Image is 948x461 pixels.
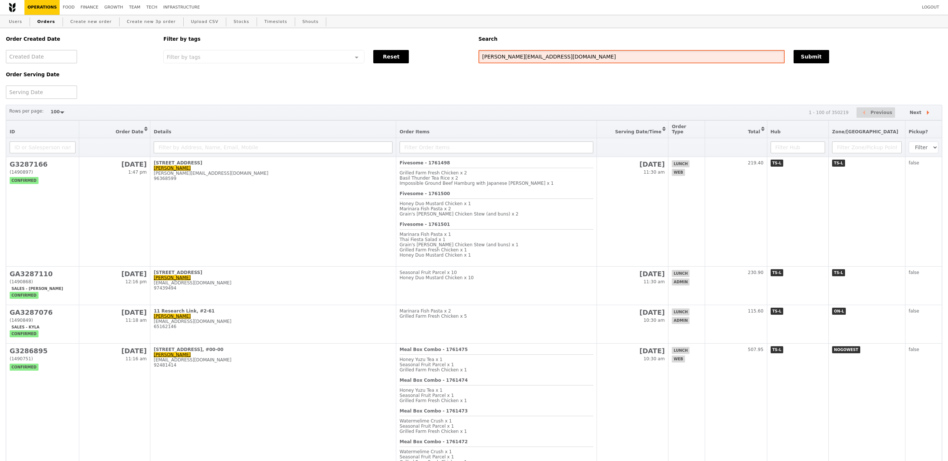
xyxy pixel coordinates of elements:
div: Grilled Farm Fresh Chicken x 5 [400,314,593,319]
h5: Search [478,36,942,42]
h5: Order Created Date [6,36,154,42]
span: ID [10,129,15,134]
a: Stocks [231,15,252,29]
span: Grilled Farm Fresh Chicken x 1 [400,247,467,253]
b: Fivesome - 1761500 [400,191,450,196]
div: (1490897) [10,170,76,175]
input: ID or Salesperson name [10,141,76,153]
div: [STREET_ADDRESS] [154,160,393,166]
span: Basil Thunder Tea Rice x 2 [400,176,458,181]
span: Pickup? [909,129,928,134]
div: 65162146 [154,324,393,329]
h2: GA3287076 [10,308,76,316]
input: Filter Hub [771,141,825,153]
input: Filter Zone/Pickup Point [832,141,902,153]
span: ON-L [832,308,846,315]
span: TS-L [832,160,845,167]
div: 92481414 [154,363,393,368]
span: Next [909,108,921,117]
span: admin [672,278,690,285]
h2: GA3287110 [10,270,76,278]
h2: [DATE] [83,160,147,168]
span: Honey Yuzu Tea x 1 [400,388,443,393]
span: admin [672,317,690,324]
span: 11:18 am [126,318,147,323]
h2: [DATE] [600,160,665,168]
span: 11:30 am [644,170,665,175]
span: Seasonal Fruit Parcel x 1 [400,454,454,460]
span: Impossible Ground Beef Hamburg with Japanese [PERSON_NAME] x 1 [400,181,554,186]
h2: G3286895 [10,347,76,355]
span: Grilled Farm Fresh Chicken x 2 [400,170,467,176]
span: 10:30 am [644,318,665,323]
b: Meal Box Combo - 1761474 [400,378,468,383]
a: Upload CSV [188,15,221,29]
button: Next [903,107,939,118]
div: [EMAIL_ADDRESS][DOMAIN_NAME] [154,319,393,324]
span: Seasonal Fruit Parcel x 1 [400,362,454,367]
div: 1 - 100 of 350219 [809,110,849,115]
span: Order Type [672,124,686,134]
div: (1490751) [10,356,76,361]
b: Meal Box Combo - 1761475 [400,347,468,352]
a: [PERSON_NAME] [154,352,191,357]
span: TS-L [771,160,784,167]
span: Grilled Farm Fresh Chicken x 1 [400,429,467,434]
span: 1:47 pm [128,170,147,175]
span: Watermelime Crush x 1 [400,418,452,424]
input: Serving Date [6,86,77,99]
div: [PERSON_NAME][EMAIL_ADDRESS][DOMAIN_NAME] [154,171,393,176]
div: [EMAIL_ADDRESS][DOMAIN_NAME] [154,280,393,285]
div: Honey Duo Mustard Chicken x 10 [400,275,593,280]
span: lunch [672,160,690,167]
a: Shouts [300,15,322,29]
span: Seasonal Fruit Parcel x 1 [400,424,454,429]
span: Marinara Fish Pasta x 1 [400,232,451,237]
input: Created Date [6,50,77,63]
b: Fivesome - 1761501 [400,222,450,227]
div: (1490868) [10,279,76,284]
label: Rows per page: [9,107,44,115]
button: Submit [794,50,829,63]
span: 115.60 [748,308,764,314]
span: confirmed [10,177,39,184]
b: Fivesome - 1761498 [400,160,450,166]
a: [PERSON_NAME] [154,275,191,280]
span: TS-L [771,346,784,353]
span: Watermelime Crush x 1 [400,449,452,454]
a: [PERSON_NAME] [154,314,191,319]
span: lunch [672,270,690,277]
span: Previous [871,108,892,117]
span: TS-L [832,269,845,276]
span: Filter by tags [167,53,200,60]
a: Orders [34,15,58,29]
span: Honey Duo Mustard Chicken x 1 [400,253,471,258]
button: Previous [857,107,895,118]
span: Zone/[GEOGRAPHIC_DATA] [832,129,898,134]
h2: [DATE] [600,308,665,316]
span: 10:30 am [644,356,665,361]
h2: [DATE] [83,270,147,278]
span: Honey Duo Mustard Chicken x 1 [400,201,471,206]
span: Sales - Kyla [10,324,41,331]
span: web [672,355,685,363]
a: Create new 3p order [124,15,179,29]
div: (1490849) [10,318,76,323]
div: 11 Research Link, #2-61 [154,308,393,314]
span: 219.40 [748,160,764,166]
a: Timeslots [261,15,290,29]
input: Search any field [478,50,785,63]
h5: Filter by tags [163,36,470,42]
input: Filter Order Items [400,141,593,153]
a: Users [6,15,25,29]
h2: [DATE] [600,347,665,355]
span: TS-L [771,308,784,315]
span: false [909,347,919,352]
span: Details [154,129,171,134]
span: Thai Fiesta Salad x 1 [400,237,445,242]
h2: G3287166 [10,160,76,168]
span: Hub [771,129,781,134]
span: TS-L [771,269,784,276]
span: Grain's [PERSON_NAME] Chicken Stew (and buns) x 2 [400,211,518,217]
div: 97439494 [154,285,393,291]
